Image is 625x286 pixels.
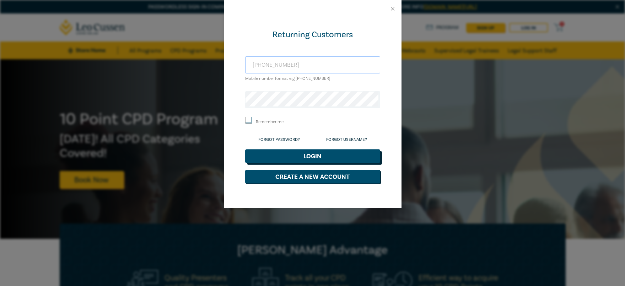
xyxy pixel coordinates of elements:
[245,149,380,163] button: Login
[245,56,380,73] input: Enter email or Mobile number
[245,170,380,183] button: Create a New Account
[256,119,284,125] label: Remember me
[389,6,396,12] button: Close
[258,137,300,142] a: Forgot Password?
[245,29,380,40] div: Returning Customers
[245,76,330,81] small: Mobile number format e.g [PHONE_NUMBER]
[326,137,367,142] a: Forgot Username?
